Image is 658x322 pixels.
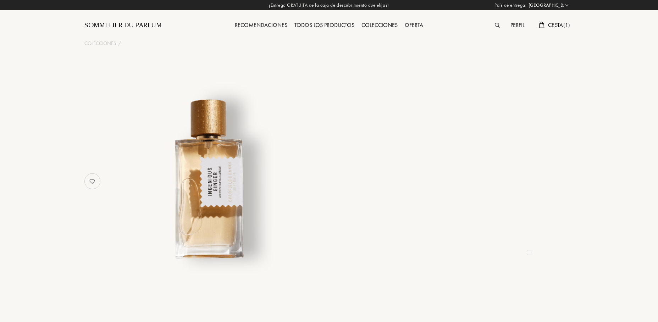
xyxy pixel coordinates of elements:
a: Sommelier du Parfum [84,21,162,30]
a: Perfil [507,21,528,29]
img: no_like_p.png [85,174,99,188]
a: Oferta [401,21,427,29]
img: undefined undefined [119,90,294,266]
div: Oferta [401,21,427,30]
div: Perfil [507,21,528,30]
a: Colecciones [358,21,401,29]
img: arrow_w.png [564,2,569,8]
div: Colecciones [358,21,401,30]
span: Cesta ( 1 ) [548,21,570,29]
div: Todos los productos [291,21,358,30]
div: / [118,40,121,47]
a: Todos los productos [291,21,358,29]
img: search_icn.svg [495,23,500,28]
img: cart.svg [539,22,544,28]
a: Recomendaciones [231,21,291,29]
div: Recomendaciones [231,21,291,30]
span: País de entrega: [494,2,526,9]
a: Colecciones [84,40,116,47]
